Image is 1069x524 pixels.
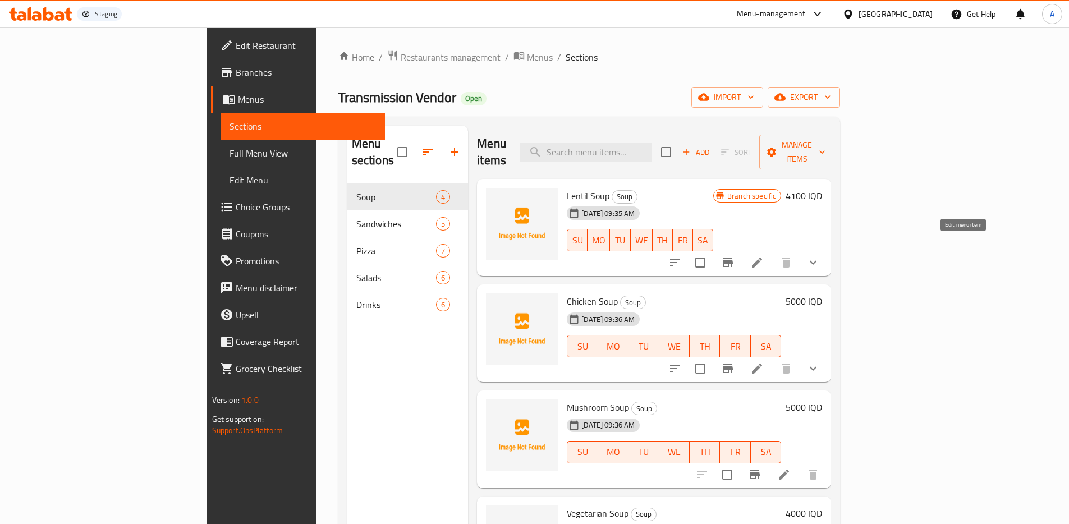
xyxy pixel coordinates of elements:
[437,246,449,256] span: 7
[347,264,469,291] div: Salads6
[698,232,709,249] span: SA
[800,355,827,382] button: show more
[211,194,385,220] a: Choice Groups
[461,92,487,105] div: Open
[786,399,822,415] h6: 5000 IQD
[567,229,588,251] button: SU
[631,508,656,521] span: Soup
[236,227,376,241] span: Coupons
[356,271,437,284] span: Salads
[414,139,441,166] span: Sort sections
[486,293,558,365] img: Chicken Soup
[673,229,693,251] button: FR
[356,244,437,258] div: Pizza
[614,232,626,249] span: TU
[241,393,259,407] span: 1.0.0
[720,335,750,357] button: FR
[347,179,469,323] nav: Menu sections
[387,50,501,65] a: Restaurants management
[572,338,593,355] span: SU
[577,208,639,219] span: [DATE] 09:35 AM
[567,505,628,522] span: Vegetarian Soup
[755,444,777,460] span: SA
[714,249,741,276] button: Branch-specific-item
[437,192,449,203] span: 4
[230,146,376,160] span: Full Menu View
[612,190,637,203] span: Soup
[95,10,117,19] div: Staging
[751,335,781,357] button: SA
[690,441,720,463] button: TH
[631,229,653,251] button: WE
[635,232,648,249] span: WE
[621,296,645,309] span: Soup
[768,87,840,108] button: export
[632,402,657,415] span: Soup
[505,50,509,64] li: /
[211,355,385,382] a: Grocery Checklist
[211,274,385,301] a: Menu disclaimer
[238,93,376,106] span: Menus
[681,146,711,159] span: Add
[356,217,437,231] span: Sandwiches
[1050,8,1054,20] span: A
[437,219,449,229] span: 5
[566,50,598,64] span: Sections
[211,32,385,59] a: Edit Restaurant
[800,461,827,488] button: delete
[620,296,646,309] div: Soup
[236,254,376,268] span: Promotions
[577,420,639,430] span: [DATE] 09:36 AM
[236,200,376,214] span: Choice Groups
[221,140,385,167] a: Full Menu View
[677,232,689,249] span: FR
[567,335,598,357] button: SU
[347,291,469,318] div: Drinks6
[714,144,759,161] span: Select section first
[653,229,673,251] button: TH
[773,249,800,276] button: delete
[572,444,593,460] span: SU
[513,50,553,65] a: Menus
[741,461,768,488] button: Branch-specific-item
[230,119,376,133] span: Sections
[724,338,746,355] span: FR
[690,335,720,357] button: TH
[436,217,450,231] div: items
[859,8,933,20] div: [GEOGRAPHIC_DATA]
[664,444,685,460] span: WE
[338,85,456,110] span: Transmission Vendor
[436,190,450,204] div: items
[356,298,437,311] div: Drinks
[598,335,628,357] button: MO
[768,138,825,166] span: Manage items
[714,355,741,382] button: Branch-specific-item
[751,441,781,463] button: SA
[689,251,712,274] span: Select to update
[236,335,376,348] span: Coverage Report
[437,300,449,310] span: 6
[773,355,800,382] button: delete
[236,362,376,375] span: Grocery Checklist
[723,191,781,201] span: Branch specific
[689,357,712,380] span: Select to update
[391,140,414,164] span: Select all sections
[211,220,385,247] a: Coupons
[755,338,777,355] span: SA
[338,50,841,65] nav: breadcrumb
[628,441,659,463] button: TU
[603,444,624,460] span: MO
[631,508,657,521] div: Soup
[436,244,450,258] div: items
[662,355,689,382] button: sort-choices
[786,505,822,521] h6: 4000 IQD
[806,256,820,269] svg: Show Choices
[786,188,822,204] h6: 4100 IQD
[486,399,558,471] img: Mushroom Soup
[577,314,639,325] span: [DATE] 09:36 AM
[612,190,637,204] div: Soup
[436,271,450,284] div: items
[659,335,690,357] button: WE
